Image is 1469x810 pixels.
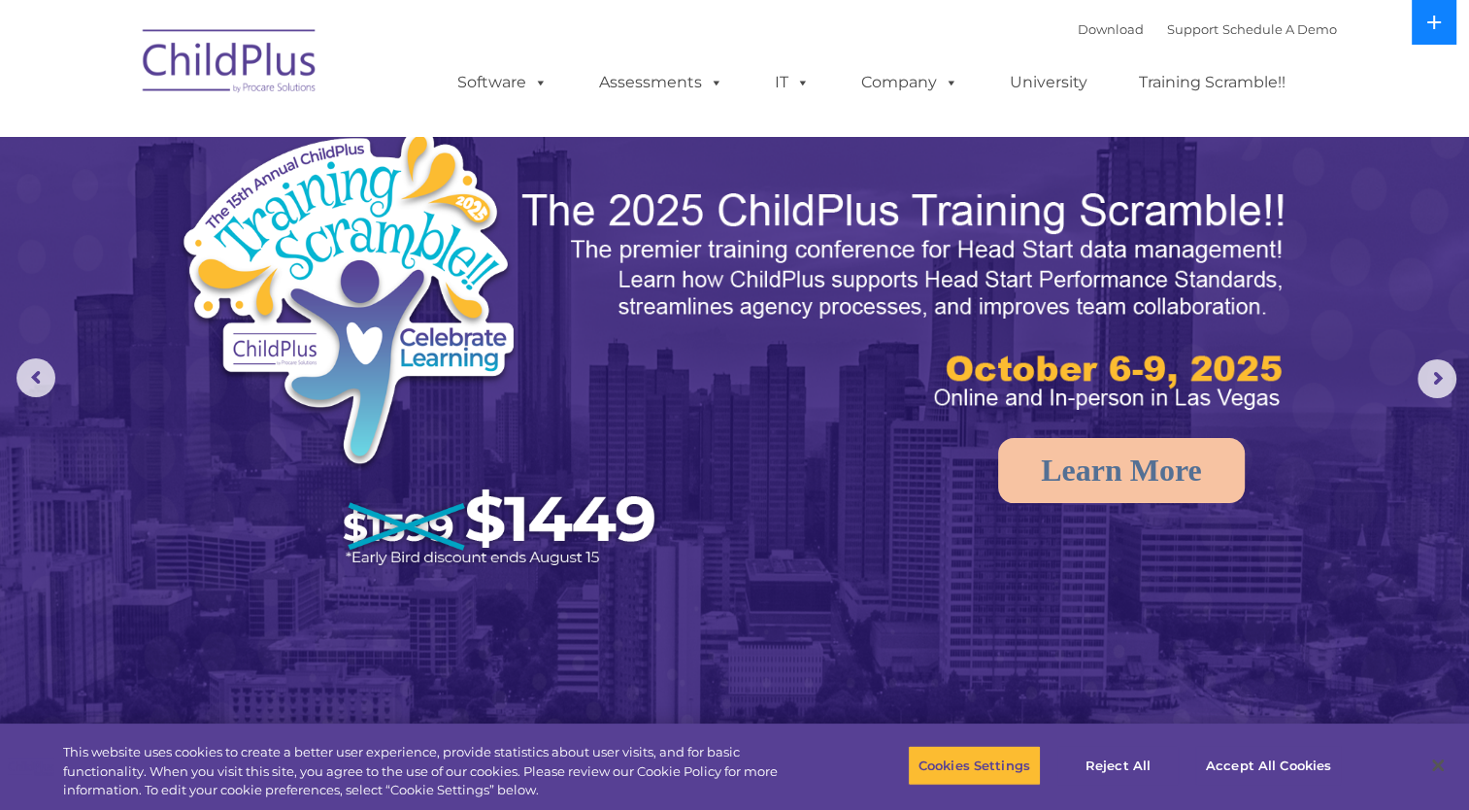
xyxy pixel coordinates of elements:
[63,743,808,800] div: This website uses cookies to create a better user experience, provide statistics about user visit...
[990,63,1107,102] a: University
[1167,21,1219,37] a: Support
[908,745,1041,786] button: Cookies Settings
[1057,745,1179,786] button: Reject All
[1078,21,1337,37] font: |
[842,63,978,102] a: Company
[580,63,743,102] a: Assessments
[1417,744,1459,787] button: Close
[755,63,829,102] a: IT
[438,63,567,102] a: Software
[998,438,1245,503] a: Learn More
[1195,745,1342,786] button: Accept All Cookies
[133,16,327,113] img: ChildPlus by Procare Solutions
[1119,63,1305,102] a: Training Scramble!!
[270,208,352,222] span: Phone number
[1078,21,1144,37] a: Download
[1222,21,1337,37] a: Schedule A Demo
[270,128,329,143] span: Last name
